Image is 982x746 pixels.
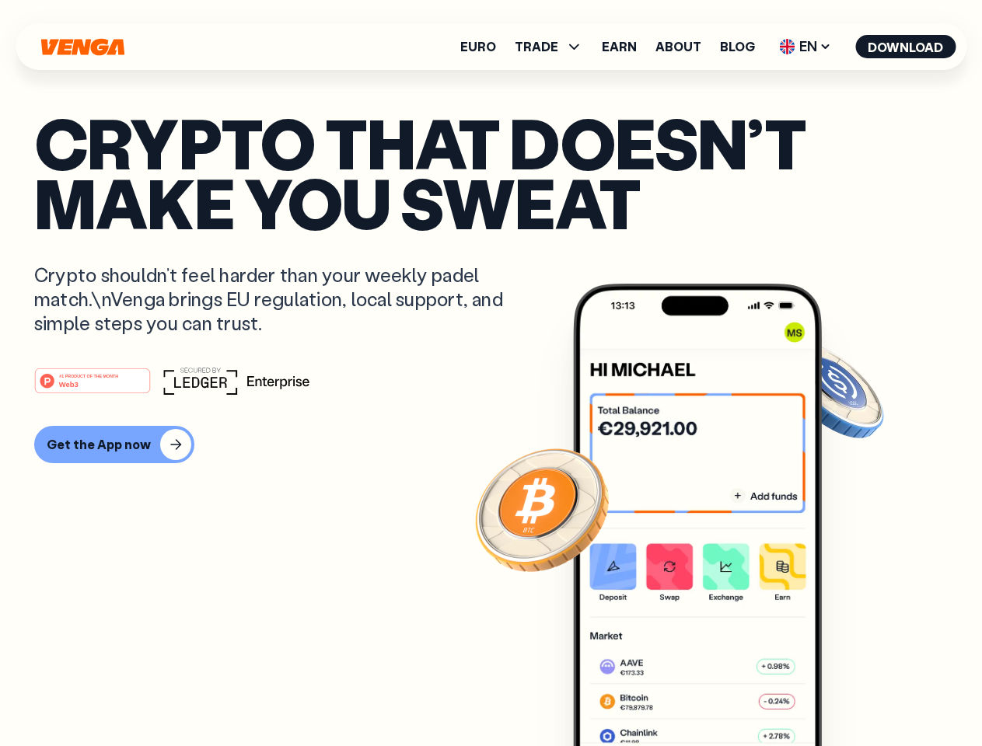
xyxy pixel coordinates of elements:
span: TRADE [515,37,583,56]
img: flag-uk [779,39,795,54]
a: Earn [602,40,637,53]
img: USDC coin [775,334,887,446]
a: Blog [720,40,755,53]
p: Crypto that doesn’t make you sweat [34,113,948,232]
span: TRADE [515,40,558,53]
svg: Home [39,38,126,56]
tspan: #1 PRODUCT OF THE MONTH [59,373,118,378]
p: Crypto shouldn’t feel harder than your weekly padel match.\nVenga brings EU regulation, local sup... [34,263,526,336]
button: Download [855,35,956,58]
a: About [655,40,701,53]
a: #1 PRODUCT OF THE MONTHWeb3 [34,377,151,397]
span: EN [774,34,837,59]
img: Bitcoin [472,439,612,579]
tspan: Web3 [59,379,79,388]
button: Get the App now [34,426,194,463]
a: Get the App now [34,426,948,463]
div: Get the App now [47,437,151,452]
a: Euro [460,40,496,53]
